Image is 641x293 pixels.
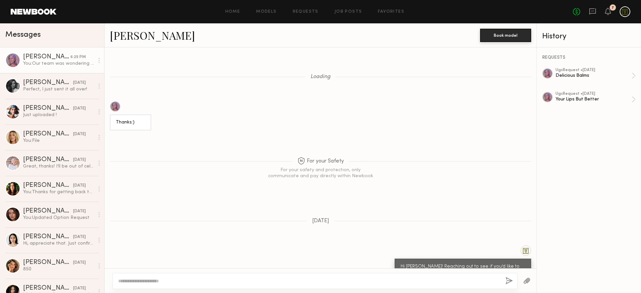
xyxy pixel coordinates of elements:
[335,10,362,14] a: Job Posts
[23,189,94,195] div: You: Thanks for getting back to us! We'll keep you in mind for the next one! xx
[73,260,86,266] div: [DATE]
[267,167,374,179] div: For your safety and protection, only communicate and pay directly within Newbook
[23,208,73,215] div: [PERSON_NAME]
[378,10,404,14] a: Favorites
[23,215,94,221] div: You: Updated Option Request
[542,55,636,60] div: REQUESTS
[73,183,86,189] div: [DATE]
[73,234,86,240] div: [DATE]
[73,80,86,86] div: [DATE]
[70,54,86,60] div: 6:25 PM
[480,29,531,42] button: Book model
[23,285,73,292] div: [PERSON_NAME]
[293,10,318,14] a: Requests
[73,208,86,215] div: [DATE]
[23,234,73,240] div: [PERSON_NAME]
[297,157,344,166] span: For your Safety
[542,33,636,40] div: History
[73,131,86,137] div: [DATE]
[23,86,94,92] div: Perfect, I just sent it all over!
[256,10,276,14] a: Models
[116,119,145,126] div: Thanks:)
[23,240,94,247] div: Hi, appreciate that. Just confirmed it :)
[556,68,636,83] a: ugcRequest •[DATE]Delicious Balms
[480,32,531,38] a: Book model
[310,74,331,80] span: Loading
[73,157,86,163] div: [DATE]
[23,137,94,144] div: You: File
[23,54,70,60] div: [PERSON_NAME]
[556,68,632,72] div: ugc Request • [DATE]
[23,105,73,112] div: [PERSON_NAME]
[612,6,614,10] div: 7
[23,131,73,137] div: [PERSON_NAME]
[556,92,632,96] div: ugc Request • [DATE]
[23,182,73,189] div: [PERSON_NAME]
[556,96,632,102] div: Your Lips But Better
[5,31,41,39] span: Messages
[23,79,73,86] div: [PERSON_NAME]
[225,10,240,14] a: Home
[556,72,632,79] div: Delicious Balms
[110,28,195,42] a: [PERSON_NAME]
[556,92,636,107] a: ugcRequest •[DATE]Your Lips But Better
[73,105,86,112] div: [DATE]
[23,259,73,266] div: [PERSON_NAME]
[23,60,94,67] div: You: Our team was wondering if can set up a partnership ad on instagram? We saw your account and ...
[23,157,73,163] div: [PERSON_NAME]
[23,112,94,118] div: Just uploaded !
[23,266,94,272] div: 850
[23,163,94,170] div: Great, thanks! I’ll be out of cell service here and there but will check messages whenever I have...
[312,218,329,224] span: [DATE]
[73,285,86,292] div: [DATE]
